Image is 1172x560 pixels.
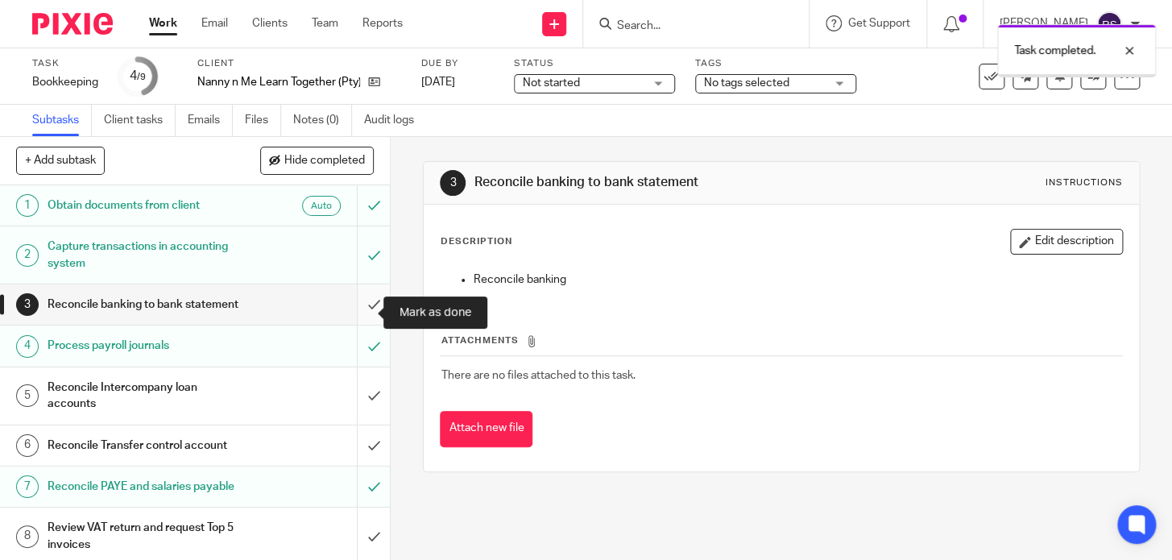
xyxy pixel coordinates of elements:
[1014,43,1095,59] p: Task completed.
[260,147,374,174] button: Hide completed
[201,15,228,31] a: Email
[441,370,635,381] span: There are no files attached to this task.
[1096,11,1122,37] img: svg%3E
[16,475,39,498] div: 7
[16,335,39,358] div: 4
[704,77,789,89] span: No tags selected
[130,67,146,85] div: 4
[252,15,288,31] a: Clients
[149,15,177,31] a: Work
[32,105,92,136] a: Subtasks
[32,57,98,70] label: Task
[421,77,455,88] span: [DATE]
[48,292,243,317] h1: Reconcile banking to bank statement
[16,525,39,548] div: 8
[48,334,243,358] h1: Process payroll journals
[245,105,281,136] a: Files
[284,155,365,168] span: Hide completed
[312,15,338,31] a: Team
[32,13,113,35] img: Pixie
[473,272,1121,288] p: Reconcile banking
[48,433,243,458] h1: Reconcile Transfer control account
[293,105,352,136] a: Notes (0)
[32,74,98,90] div: Bookkeeping
[523,77,580,89] span: Not started
[474,174,816,191] h1: Reconcile banking to bank statement
[364,105,426,136] a: Audit logs
[16,147,105,174] button: + Add subtask
[197,57,401,70] label: Client
[514,57,675,70] label: Status
[48,516,243,557] h1: Review VAT return and request Top 5 invoices
[48,375,243,417] h1: Reconcile Intercompany loan accounts
[440,170,466,196] div: 3
[137,73,146,81] small: /9
[188,105,233,136] a: Emails
[1046,176,1123,189] div: Instructions
[16,244,39,267] div: 2
[1010,229,1123,255] button: Edit description
[16,194,39,217] div: 1
[421,57,494,70] label: Due by
[362,15,403,31] a: Reports
[48,193,243,218] h1: Obtain documents from client
[440,235,511,248] p: Description
[302,196,341,216] div: Auto
[440,411,532,447] button: Attach new file
[48,234,243,276] h1: Capture transactions in accounting system
[441,336,518,345] span: Attachments
[197,74,360,90] p: Nanny n Me Learn Together (Pty) Ltd
[48,475,243,499] h1: Reconcile PAYE and salaries payable
[16,434,39,457] div: 6
[104,105,176,136] a: Client tasks
[16,384,39,407] div: 5
[16,293,39,316] div: 3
